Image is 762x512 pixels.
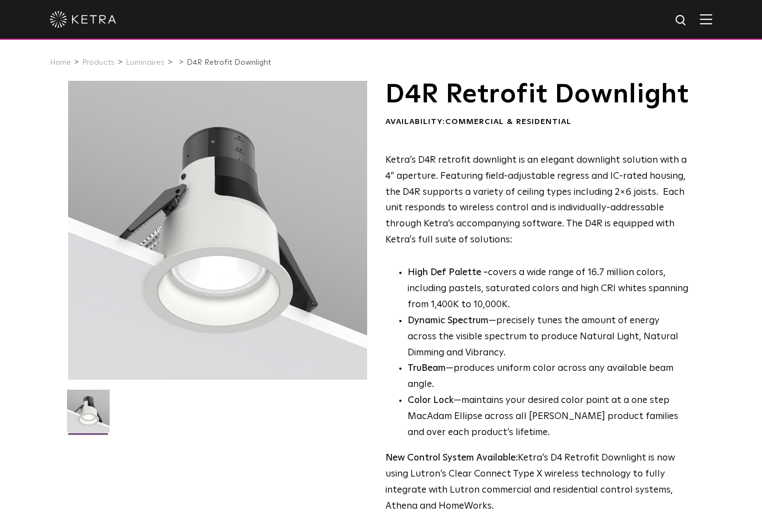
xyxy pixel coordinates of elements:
[50,59,71,66] a: Home
[50,11,116,28] img: ketra-logo-2019-white
[385,153,691,249] p: Ketra’s D4R retrofit downlight is an elegant downlight solution with a 4” aperture. Featuring fie...
[408,316,488,325] strong: Dynamic Spectrum
[675,14,688,28] img: search icon
[408,364,446,373] strong: TruBeam
[408,313,691,361] li: —precisely tunes the amount of energy across the visible spectrum to produce Natural Light, Natur...
[408,265,691,313] p: covers a wide range of 16.7 million colors, including pastels, saturated colors and high CRI whit...
[408,396,454,405] strong: Color Lock
[385,117,691,128] div: Availability:
[408,268,488,277] strong: High Def Palette -
[385,81,691,108] h1: D4R Retrofit Downlight
[408,393,691,441] li: —maintains your desired color point at a one step MacAdam Ellipse across all [PERSON_NAME] produc...
[408,361,691,393] li: —produces uniform color across any available beam angle.
[67,390,110,441] img: D4R Retrofit Downlight
[187,59,271,66] a: D4R Retrofit Downlight
[700,14,712,24] img: Hamburger%20Nav.svg
[385,453,518,463] strong: New Control System Available:
[445,118,571,126] span: Commercial & Residential
[126,59,164,66] a: Luminaires
[82,59,115,66] a: Products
